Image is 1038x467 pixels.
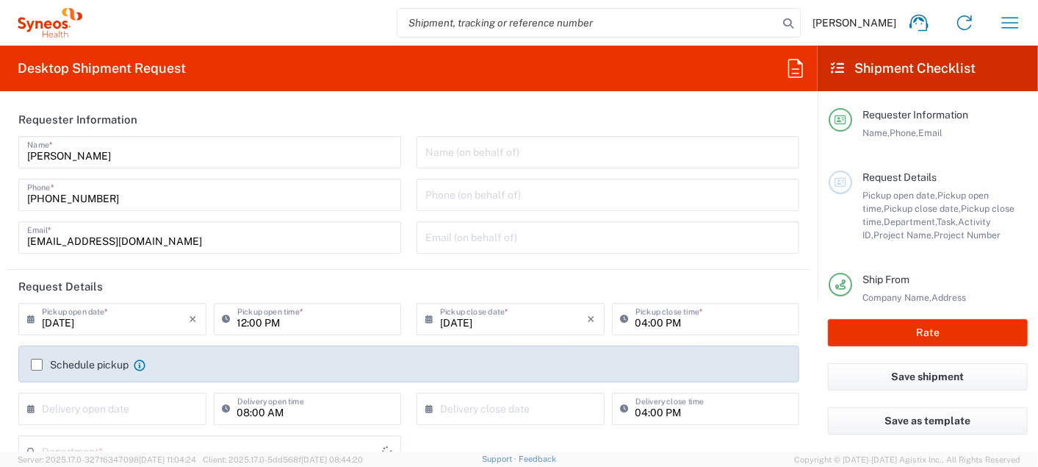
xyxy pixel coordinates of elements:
[139,455,196,464] span: [DATE] 11:04:24
[937,216,958,227] span: Task,
[203,455,363,464] span: Client: 2025.17.0-5dd568f
[890,127,918,138] span: Phone,
[588,307,596,331] i: ×
[884,216,937,227] span: Department,
[828,319,1028,346] button: Rate
[828,407,1028,435] button: Save as template
[31,359,129,371] label: Schedule pickup
[934,229,1001,240] span: Project Number
[862,127,890,138] span: Name,
[831,60,976,77] h2: Shipment Checklist
[918,127,943,138] span: Email
[884,203,961,214] span: Pickup close date,
[18,279,103,294] h2: Request Details
[519,454,556,463] a: Feedback
[862,292,931,303] span: Company Name,
[397,9,778,37] input: Shipment, tracking or reference number
[862,274,909,285] span: Ship From
[862,190,937,201] span: Pickup open date,
[862,109,968,121] span: Requester Information
[190,307,198,331] i: ×
[301,455,363,464] span: [DATE] 08:44:20
[794,453,1020,466] span: Copyright © [DATE]-[DATE] Agistix Inc., All Rights Reserved
[18,113,137,127] h2: Requester Information
[812,16,896,29] span: [PERSON_NAME]
[482,454,519,463] a: Support
[862,171,937,183] span: Request Details
[873,229,934,240] span: Project Name,
[828,363,1028,391] button: Save shipment
[18,455,196,464] span: Server: 2025.17.0-327f6347098
[18,60,186,77] h2: Desktop Shipment Request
